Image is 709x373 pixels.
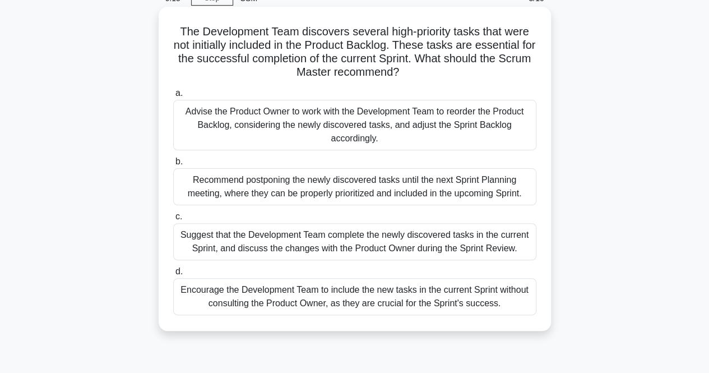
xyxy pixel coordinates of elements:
[172,25,537,80] h5: The Development Team discovers several high-priority tasks that were not initially included in th...
[173,168,536,205] div: Recommend postponing the newly discovered tasks until the next Sprint Planning meeting, where the...
[173,100,536,150] div: Advise the Product Owner to work with the Development Team to reorder the Product Backlog, consid...
[173,278,536,315] div: Encourage the Development Team to include the new tasks in the current Sprint without consulting ...
[175,88,183,98] span: a.
[175,211,182,221] span: c.
[175,266,183,276] span: d.
[173,223,536,260] div: Suggest that the Development Team complete the newly discovered tasks in the current Sprint, and ...
[175,156,183,166] span: b.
